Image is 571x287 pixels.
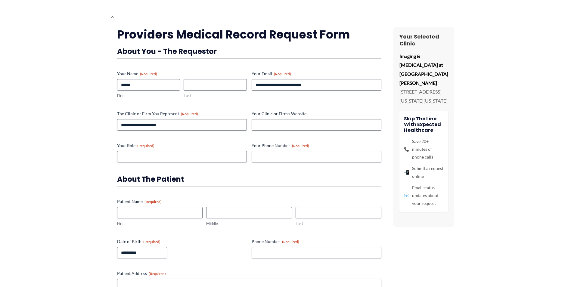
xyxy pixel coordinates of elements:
p: Imaging & [MEDICAL_DATA] at [GEOGRAPHIC_DATA][PERSON_NAME] [399,52,448,88]
label: First [117,221,203,227]
label: Last [296,221,381,227]
span: 📧 [404,192,409,199]
legend: Patient Name [117,199,162,205]
p: [STREET_ADDRESS][US_STATE][US_STATE] [399,87,448,105]
legend: Patient Address [117,270,166,276]
span: (Required) [137,143,154,148]
label: The Clinic or Firm You Represent [117,111,247,117]
label: First [117,93,180,99]
label: Your Clinic or Firm's Website [252,111,381,117]
span: (Required) [144,199,162,204]
h2: Providers Medical Record Request Form [117,27,381,42]
label: Middle [206,221,292,227]
span: 📲 [404,168,409,176]
label: Your Email [252,71,381,77]
h4: Skip The Line With Expected Healthcare [404,116,444,133]
h3: About You - The Requestor [117,47,381,56]
h3: Your Selected Clinic [399,33,448,47]
span: × [111,14,114,19]
label: Date of Birth [117,239,247,245]
label: Your Role [117,143,247,149]
span: (Required) [149,271,166,276]
label: Last [184,93,247,99]
h3: About the Patient [117,174,381,184]
span: 📞 [404,145,409,153]
legend: Your Name [117,71,157,77]
span: (Required) [274,72,291,76]
span: (Required) [140,72,157,76]
span: (Required) [181,112,198,116]
span: (Required) [282,239,299,244]
span: (Required) [143,239,160,244]
li: Email status updates about your request [404,184,444,207]
label: Phone Number [252,239,381,245]
li: Submit a request online [404,165,444,180]
li: Save 20+ minutes of phone calls [404,137,444,161]
span: (Required) [292,143,309,148]
label: Your Phone Number [252,143,381,149]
